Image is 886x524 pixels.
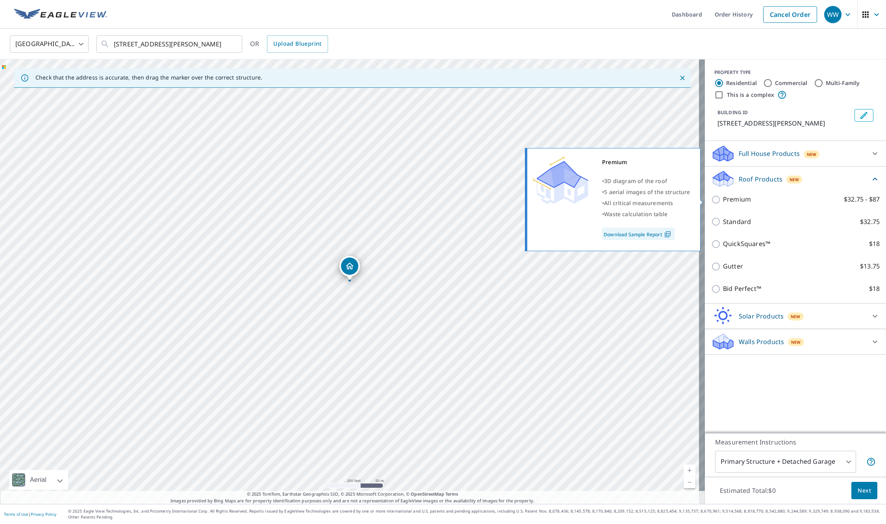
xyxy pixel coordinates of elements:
[604,177,667,185] span: 3D diagram of the roof
[604,199,673,207] span: All critical measurements
[723,284,761,294] p: Bid Perfect™
[851,482,877,500] button: Next
[866,457,876,467] span: Your report will include the primary structure and a detached garage if one exists.
[602,198,690,209] div: •
[684,465,695,476] a: Current Level 17, Zoom In
[869,239,880,249] p: $18
[860,261,880,271] p: $13.75
[717,109,748,116] p: BUILDING ID
[844,194,880,204] p: $32.75 - $87
[739,311,784,321] p: Solar Products
[114,33,226,55] input: Search by address or latitude-longitude
[807,151,817,157] span: New
[31,511,56,517] a: Privacy Policy
[826,79,860,87] label: Multi-Family
[739,174,782,184] p: Roof Products
[604,210,667,218] span: Waste calculation table
[854,109,873,122] button: Edit building 1
[250,35,328,53] div: OR
[723,239,770,249] p: QuickSquares™
[723,194,751,204] p: Premium
[68,508,882,520] p: © 2025 Eagle View Technologies, Inc. and Pictometry International Corp. All Rights Reserved. Repo...
[715,437,876,447] p: Measurement Instructions
[711,332,880,351] div: Walls ProductsNew
[267,35,328,53] a: Upload Blueprint
[273,39,321,49] span: Upload Blueprint
[763,6,817,23] a: Cancel Order
[684,476,695,488] a: Current Level 17, Zoom Out
[824,6,842,23] div: WW
[869,284,880,294] p: $18
[790,176,799,183] span: New
[858,486,871,496] span: Next
[723,217,751,227] p: Standard
[739,337,784,346] p: Walls Products
[602,228,675,240] a: Download Sample Report
[14,9,107,20] img: EV Logo
[739,149,800,158] p: Full House Products
[28,470,49,490] div: Aerial
[247,491,458,498] span: © 2025 TomTom, Earthstar Geographics SIO, © 2025 Microsoft Corporation, ©
[35,74,262,81] p: Check that the address is accurate, then drag the marker over the correct structure.
[4,511,28,517] a: Terms of Use
[791,339,801,345] span: New
[4,512,56,517] p: |
[9,470,68,490] div: Aerial
[791,313,801,320] span: New
[727,91,774,99] label: This is a complex
[711,170,880,188] div: Roof ProductsNew
[339,256,360,280] div: Dropped pin, building 1, Residential property, 127 Glen Hill Rd Dover, NH 03820
[717,119,851,128] p: [STREET_ADDRESS][PERSON_NAME]
[604,188,690,196] span: 5 aerial images of the structure
[10,33,89,55] div: [GEOGRAPHIC_DATA]
[711,307,880,326] div: Solar ProductsNew
[602,209,690,220] div: •
[860,217,880,227] p: $32.75
[723,261,743,271] p: Gutter
[714,69,877,76] div: PROPERTY TYPE
[775,79,808,87] label: Commercial
[677,73,688,83] button: Close
[726,79,757,87] label: Residential
[711,144,880,163] div: Full House ProductsNew
[602,176,690,187] div: •
[715,451,856,473] div: Primary Structure + Detached Garage
[533,157,588,204] img: Premium
[714,482,782,499] p: Estimated Total: $0
[602,157,690,168] div: Premium
[662,231,673,238] img: Pdf Icon
[445,491,458,497] a: Terms
[411,491,444,497] a: OpenStreetMap
[602,187,690,198] div: •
